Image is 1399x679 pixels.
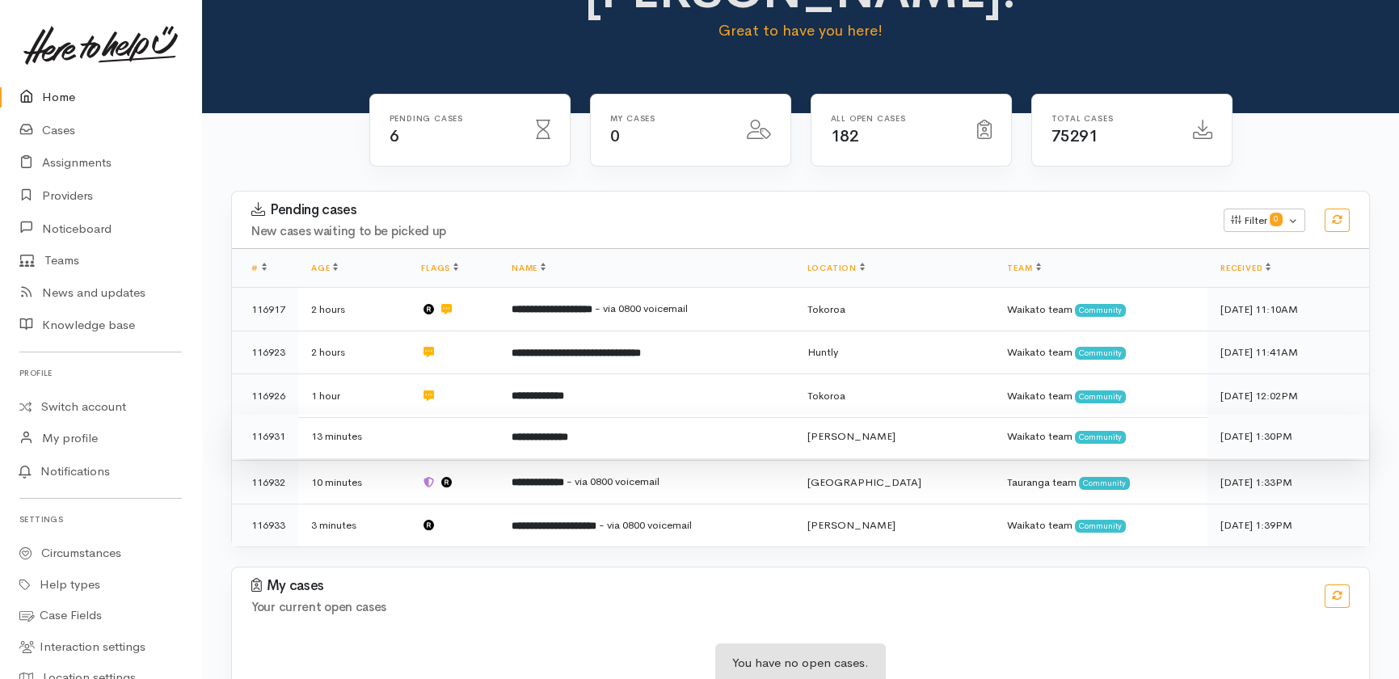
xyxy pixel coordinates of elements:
[298,288,408,331] td: 2 hours
[232,461,298,504] td: 116932
[298,504,408,546] td: 3 minutes
[807,345,837,359] span: Huntly
[232,288,298,331] td: 116917
[1207,504,1369,546] td: [DATE] 1:39PM
[232,415,298,458] td: 116931
[994,415,1207,458] td: Waikato team
[994,331,1207,374] td: Waikato team
[994,504,1207,546] td: Waikato team
[251,578,1305,594] h3: My cases
[298,461,408,504] td: 10 minutes
[994,461,1207,504] td: Tauranga team
[251,202,1204,218] h3: Pending cases
[1051,114,1174,123] h6: Total cases
[1207,415,1369,458] td: [DATE] 1:30PM
[1007,263,1040,273] a: Team
[807,302,845,316] span: Tokoroa
[311,263,338,273] a: Age
[1079,477,1130,490] span: Community
[251,263,267,273] a: #
[599,518,692,532] span: - via 0800 voicemail
[232,331,298,374] td: 116923
[831,126,859,146] span: 182
[595,302,688,315] span: - via 0800 voicemail
[1270,213,1283,226] span: 0
[831,114,958,123] h6: All Open cases
[19,508,182,530] h6: Settings
[807,429,895,443] span: [PERSON_NAME]
[567,474,659,488] span: - via 0800 voicemail
[1075,304,1126,317] span: Community
[994,374,1207,418] td: Waikato team
[1051,126,1098,146] span: 75291
[807,263,864,273] a: Location
[1207,288,1369,331] td: [DATE] 11:10AM
[807,389,845,403] span: Tokoroa
[807,475,921,489] span: [GEOGRAPHIC_DATA]
[1075,347,1126,360] span: Community
[520,19,1081,42] p: Great to have you here!
[298,374,408,418] td: 1 hour
[994,288,1207,331] td: Waikato team
[1207,374,1369,418] td: [DATE] 12:02PM
[421,263,458,273] a: Flags
[512,263,546,273] a: Name
[610,114,727,123] h6: My cases
[298,415,408,458] td: 13 minutes
[390,126,399,146] span: 6
[1075,390,1126,403] span: Community
[19,362,182,384] h6: Profile
[1220,263,1270,273] a: Received
[232,504,298,546] td: 116933
[1207,461,1369,504] td: [DATE] 1:33PM
[251,225,1204,238] h4: New cases waiting to be picked up
[251,601,1305,614] h4: Your current open cases
[298,331,408,374] td: 2 hours
[1075,520,1126,533] span: Community
[390,114,516,123] h6: Pending cases
[610,126,620,146] span: 0
[1207,331,1369,374] td: [DATE] 11:41AM
[1224,209,1305,233] button: Filter0
[232,374,298,418] td: 116926
[807,518,895,532] span: [PERSON_NAME]
[1075,431,1126,444] span: Community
